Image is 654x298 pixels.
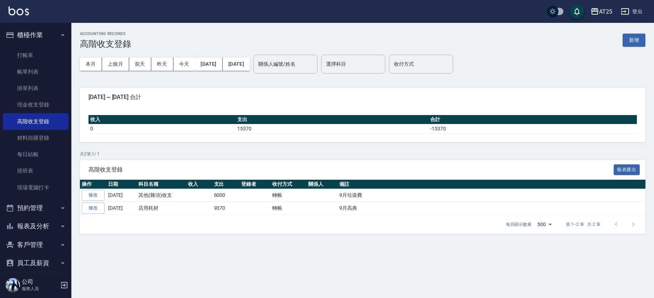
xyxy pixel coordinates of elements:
td: 9月垃圾費 [338,189,645,202]
span: [DATE] ~ [DATE] 合計 [88,94,637,101]
h2: ACCOUNTING RECORDS [80,31,131,36]
td: 6000 [212,189,240,202]
a: 高階收支登錄 [3,113,69,130]
button: 登出 [618,5,645,18]
th: 支出 [212,180,240,189]
img: Person [6,278,20,292]
a: 帳單列表 [3,64,69,80]
td: 店用耗材 [137,202,186,215]
th: 合計 [429,115,637,124]
a: 每日結帳 [3,146,69,163]
button: 預約管理 [3,199,69,217]
button: 員工及薪資 [3,254,69,272]
button: AT25 [588,4,615,19]
span: 高階收支登錄 [88,166,614,173]
button: 報表匯出 [614,164,640,175]
p: 每頁顯示數量 [506,221,532,228]
a: 排班表 [3,163,69,179]
a: 打帳單 [3,47,69,64]
p: 服務人員 [22,285,58,292]
td: [DATE] [106,189,137,202]
h3: 高階收支登錄 [80,39,131,49]
th: 日期 [106,180,137,189]
td: 15370 [235,124,429,133]
button: 櫃檯作業 [3,26,69,44]
th: 登錄者 [239,180,270,189]
td: 9月高典 [338,202,645,215]
td: -15370 [429,124,637,133]
p: 共 2 筆, 1 / 1 [80,151,645,157]
button: 上個月 [102,58,129,71]
td: 轉帳 [270,202,306,215]
td: 0 [88,124,235,133]
p: 第 1–2 筆 共 2 筆 [566,221,600,228]
th: 科目名稱 [137,180,186,189]
button: 本月 [80,58,102,71]
button: save [570,4,584,19]
button: 客戶管理 [3,235,69,254]
h5: 公司 [22,278,58,285]
th: 收入 [186,180,212,189]
td: 9370 [212,202,240,215]
button: [DATE] [195,58,222,71]
th: 備註 [338,180,645,189]
th: 操作 [80,180,106,189]
td: 其他(雜項)收支 [137,189,186,202]
button: 報表及分析 [3,217,69,235]
a: 現金收支登錄 [3,96,69,113]
th: 收入 [88,115,235,124]
a: 修改 [82,203,105,214]
button: 新增 [623,34,645,47]
th: 支出 [235,115,429,124]
div: 500 [534,215,554,234]
button: 前天 [129,58,151,71]
button: 今天 [173,58,195,71]
td: 轉帳 [270,189,306,202]
a: 新增 [623,36,645,43]
a: 報表匯出 [614,166,640,173]
img: Logo [9,6,29,15]
a: 材料自購登錄 [3,130,69,146]
th: 關係人 [306,180,338,189]
button: 昨天 [151,58,173,71]
a: 掛單列表 [3,80,69,96]
a: 現場電腦打卡 [3,179,69,196]
th: 收付方式 [270,180,306,189]
td: [DATE] [106,202,137,215]
a: 修改 [82,190,105,201]
button: [DATE] [223,58,250,71]
div: AT25 [599,7,612,16]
